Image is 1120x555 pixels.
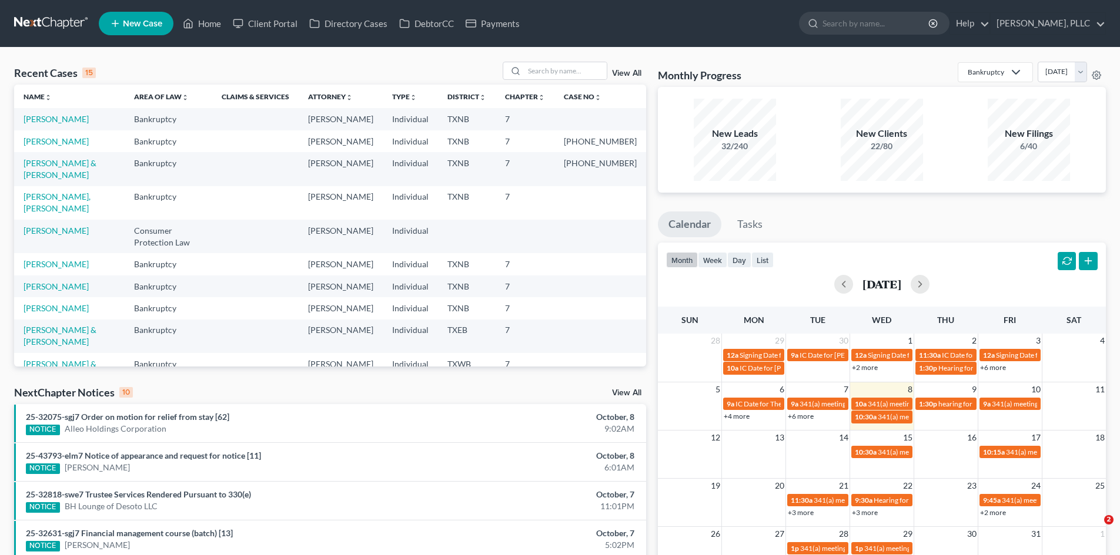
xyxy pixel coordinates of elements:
td: Individual [383,319,438,353]
span: Signing Date for [PERSON_NAME] [740,351,845,359]
span: 2 [971,334,978,348]
td: [PERSON_NAME] [299,108,383,130]
span: 20 [774,479,785,493]
td: [PHONE_NUMBER] [554,130,646,152]
td: 7 [496,297,554,319]
span: IC Date for [PERSON_NAME] [740,364,830,372]
a: 25-43793-elm7 Notice of appearance and request for notice [11] [26,450,261,460]
td: TXNB [438,108,496,130]
span: 17 [1030,430,1042,445]
span: 22 [902,479,914,493]
a: Case Nounfold_more [564,92,601,101]
a: [PERSON_NAME] [24,281,89,291]
a: [PERSON_NAME] & [PERSON_NAME] [24,158,96,180]
i: unfold_more [538,94,545,101]
span: Sun [681,315,698,325]
a: [PERSON_NAME] [24,303,89,313]
span: 1:30p [919,364,937,372]
span: Hearing for [PERSON_NAME] [874,496,965,504]
td: TXNB [438,130,496,152]
td: Individual [383,253,438,275]
span: Tue [810,315,825,325]
td: [PERSON_NAME] [299,186,383,220]
td: 7 [496,319,554,353]
span: 10a [855,399,867,408]
a: +6 more [980,363,1006,372]
td: 7 [496,152,554,186]
span: 10:30a [855,448,877,456]
span: 3 [1035,334,1042,348]
div: NOTICE [26,502,60,513]
td: [PHONE_NUMBER] [554,152,646,186]
td: 7 [496,275,554,297]
span: Signing Date for [PERSON_NAME] [868,351,973,359]
a: 25-32075-sgj7 Order on motion for relief from stay [62] [26,412,229,422]
span: 9:30a [855,496,872,504]
span: 6 [778,382,785,396]
span: 11:30a [791,496,813,504]
td: TXEB [438,319,496,353]
td: 7 [496,253,554,275]
span: 2 [1104,515,1114,524]
td: 7 [496,186,554,220]
span: Signing Date for [PERSON_NAME] [996,351,1101,359]
a: [PERSON_NAME] [24,114,89,124]
a: +2 more [852,363,878,372]
a: [PERSON_NAME] [24,136,89,146]
td: Bankruptcy [125,275,212,297]
span: 9a [791,351,798,359]
td: TXNB [438,275,496,297]
button: list [751,252,774,268]
a: Calendar [658,211,721,237]
td: Bankruptcy [125,319,212,353]
a: Districtunfold_more [447,92,486,101]
td: [PERSON_NAME] [299,130,383,152]
td: Bankruptcy [125,186,212,220]
i: unfold_more [45,94,52,101]
td: Individual [383,108,438,130]
a: Typeunfold_more [392,92,417,101]
div: Recent Cases [14,66,96,80]
td: Individual [383,275,438,297]
span: 341(a) meeting for [PERSON_NAME] & [PERSON_NAME] [864,544,1040,553]
div: NextChapter Notices [14,385,133,399]
td: Bankruptcy [125,108,212,130]
span: 26 [710,527,721,541]
div: October, 7 [439,489,634,500]
div: New Filings [988,127,1070,140]
span: 341(a) meeting for [PERSON_NAME] [878,412,991,421]
div: October, 8 [439,411,634,423]
td: [PERSON_NAME] [299,297,383,319]
span: 14 [838,430,850,445]
input: Search by name... [524,62,607,79]
i: unfold_more [479,94,486,101]
span: 18 [1094,430,1106,445]
span: 29 [774,334,785,348]
td: TXNB [438,152,496,186]
i: unfold_more [594,94,601,101]
span: 4 [1099,334,1106,348]
div: Bankruptcy [968,67,1004,77]
a: [PERSON_NAME] [65,462,130,473]
span: 5 [714,382,721,396]
div: 11:01PM [439,500,634,512]
span: 11 [1094,382,1106,396]
td: Individual [383,353,438,386]
td: [PERSON_NAME] [299,253,383,275]
a: [PERSON_NAME] [65,539,130,551]
span: Hearing for [938,364,974,372]
td: 7 [496,130,554,152]
a: View All [612,389,641,397]
a: +3 more [852,508,878,517]
span: 28 [838,527,850,541]
a: [PERSON_NAME] [24,226,89,236]
a: Alleo Holdings Corporation [65,423,166,435]
a: [PERSON_NAME] & [PERSON_NAME] [24,325,96,347]
a: Client Portal [227,13,303,34]
td: Bankruptcy [125,353,212,386]
span: 30 [838,334,850,348]
a: Tasks [727,211,773,237]
span: New Case [123,19,162,28]
a: Directory Cases [303,13,393,34]
span: 9a [791,399,798,408]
